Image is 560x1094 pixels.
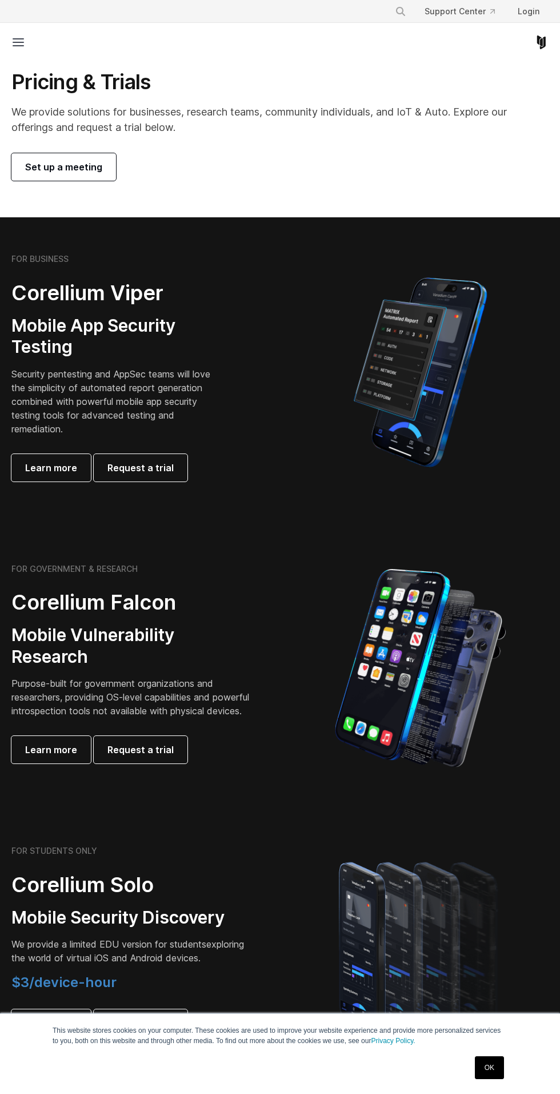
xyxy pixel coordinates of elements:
a: Corellium Home [534,35,549,49]
p: We provide solutions for businesses, research teams, community individuals, and IoT & Auto. Explo... [11,104,549,135]
button: Search [390,1,411,22]
a: Learn more [11,454,91,482]
div: Navigation Menu [386,1,549,22]
a: Learn more [11,1009,91,1037]
h2: Corellium Viper [11,280,225,306]
a: Privacy Policy. [371,1037,415,1045]
p: Purpose-built for government organizations and researchers, providing OS-level capabilities and p... [11,677,253,718]
a: Request a trial [94,736,187,763]
span: Set up a meeting [25,160,102,174]
h2: Corellium Solo [11,872,253,898]
h3: Mobile Security Discovery [11,907,253,929]
span: Learn more [25,461,77,475]
p: This website stores cookies on your computer. These cookies are used to improve your website expe... [53,1025,507,1046]
p: Security pentesting and AppSec teams will love the simplicity of automated report generation comb... [11,367,225,436]
a: Login [509,1,549,22]
span: Learn more [25,743,77,757]
span: Request a trial [107,743,174,757]
span: Request a trial [107,461,174,475]
h6: FOR STUDENTS ONLY [11,846,97,856]
span: $3/device-hour [11,974,117,990]
h3: Mobile App Security Testing [11,315,225,358]
p: exploring the world of virtual iOS and Android devices. [11,937,253,965]
a: Learn more [11,736,91,763]
h2: Corellium Falcon [11,590,253,615]
a: Set up a meeting [11,153,116,181]
a: Support Center [415,1,504,22]
a: Request a trial [94,1009,187,1037]
img: A lineup of four iPhone models becoming more gradient and blurred [316,846,525,1046]
span: We provide a limited EDU version for students [11,938,206,950]
h6: FOR BUSINESS [11,254,69,264]
a: Request a trial [94,454,187,482]
h6: FOR GOVERNMENT & RESEARCH [11,564,138,574]
img: iPhone model separated into the mechanics used to build the physical device. [334,568,506,768]
h3: Mobile Vulnerability Research [11,624,253,667]
h1: Pricing & Trials [11,69,549,95]
img: Corellium MATRIX automated report on iPhone showing app vulnerability test results across securit... [334,272,506,472]
a: OK [475,1056,504,1079]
